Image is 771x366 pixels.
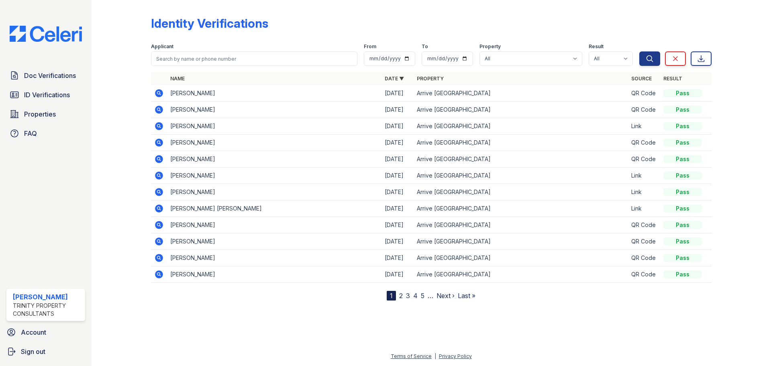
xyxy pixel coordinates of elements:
a: Doc Verifications [6,67,85,84]
td: [PERSON_NAME] [167,168,381,184]
td: [PERSON_NAME] [167,184,381,200]
a: Next › [436,292,455,300]
a: Property [417,76,444,82]
td: [DATE] [381,233,414,250]
a: 5 [421,292,424,300]
td: [DATE] [381,135,414,151]
a: ID Verifications [6,87,85,103]
td: Arrive [GEOGRAPHIC_DATA] [414,217,628,233]
td: Link [628,168,660,184]
span: … [428,291,433,301]
a: Name [170,76,185,82]
td: [DATE] [381,217,414,233]
td: Arrive [GEOGRAPHIC_DATA] [414,151,628,168]
a: Account [3,324,88,340]
a: 4 [413,292,418,300]
span: Sign out [21,347,45,356]
td: [PERSON_NAME] [167,85,381,102]
td: Arrive [GEOGRAPHIC_DATA] [414,118,628,135]
td: QR Code [628,151,660,168]
td: [PERSON_NAME] [167,233,381,250]
td: [DATE] [381,200,414,217]
td: [DATE] [381,266,414,283]
div: Pass [663,188,702,196]
td: QR Code [628,233,660,250]
div: 1 [387,291,396,301]
td: Arrive [GEOGRAPHIC_DATA] [414,233,628,250]
a: Terms of Service [391,353,432,359]
td: [PERSON_NAME] [167,266,381,283]
td: [PERSON_NAME] [167,151,381,168]
td: Arrive [GEOGRAPHIC_DATA] [414,184,628,200]
td: [DATE] [381,184,414,200]
label: Result [589,43,604,50]
td: Arrive [GEOGRAPHIC_DATA] [414,85,628,102]
div: Pass [663,89,702,97]
div: Pass [663,155,702,163]
div: Pass [663,122,702,130]
a: Sign out [3,344,88,360]
label: To [422,43,428,50]
img: CE_Logo_Blue-a8612792a0a2168367f1c8372b55b34899dd931a85d93a1a3d3e32e68fde9ad4.png [3,26,88,42]
label: From [364,43,376,50]
td: QR Code [628,135,660,151]
a: Last » [458,292,475,300]
span: Doc Verifications [24,71,76,80]
td: [PERSON_NAME] [167,250,381,266]
td: Link [628,184,660,200]
div: Identity Verifications [151,16,268,31]
a: Properties [6,106,85,122]
a: Result [663,76,682,82]
input: Search by name or phone number [151,51,357,66]
span: Account [21,327,46,337]
a: 2 [399,292,403,300]
td: [DATE] [381,250,414,266]
a: Date ▼ [385,76,404,82]
div: Pass [663,204,702,213]
td: [DATE] [381,151,414,168]
td: [PERSON_NAME] [167,217,381,233]
span: ID Verifications [24,90,70,100]
td: Link [628,118,660,135]
div: Pass [663,221,702,229]
td: [DATE] [381,102,414,118]
span: FAQ [24,129,37,138]
div: Pass [663,270,702,278]
a: Privacy Policy [439,353,472,359]
td: [DATE] [381,118,414,135]
div: Pass [663,237,702,245]
td: QR Code [628,217,660,233]
td: Arrive [GEOGRAPHIC_DATA] [414,168,628,184]
td: QR Code [628,250,660,266]
td: [PERSON_NAME] [167,102,381,118]
span: Properties [24,109,56,119]
label: Property [479,43,501,50]
div: Pass [663,172,702,180]
td: Arrive [GEOGRAPHIC_DATA] [414,102,628,118]
td: [DATE] [381,85,414,102]
div: Pass [663,106,702,114]
div: Pass [663,254,702,262]
td: Arrive [GEOGRAPHIC_DATA] [414,135,628,151]
td: [PERSON_NAME] [PERSON_NAME] [167,200,381,217]
td: [DATE] [381,168,414,184]
a: Source [631,76,652,82]
td: QR Code [628,102,660,118]
label: Applicant [151,43,173,50]
td: QR Code [628,266,660,283]
td: Arrive [GEOGRAPHIC_DATA] [414,266,628,283]
div: Trinity Property Consultants [13,302,82,318]
td: QR Code [628,85,660,102]
td: [PERSON_NAME] [167,135,381,151]
td: [PERSON_NAME] [167,118,381,135]
a: FAQ [6,125,85,141]
a: 3 [406,292,410,300]
div: Pass [663,139,702,147]
td: Arrive [GEOGRAPHIC_DATA] [414,250,628,266]
td: Arrive [GEOGRAPHIC_DATA] [414,200,628,217]
div: [PERSON_NAME] [13,292,82,302]
td: Link [628,200,660,217]
div: | [434,353,436,359]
